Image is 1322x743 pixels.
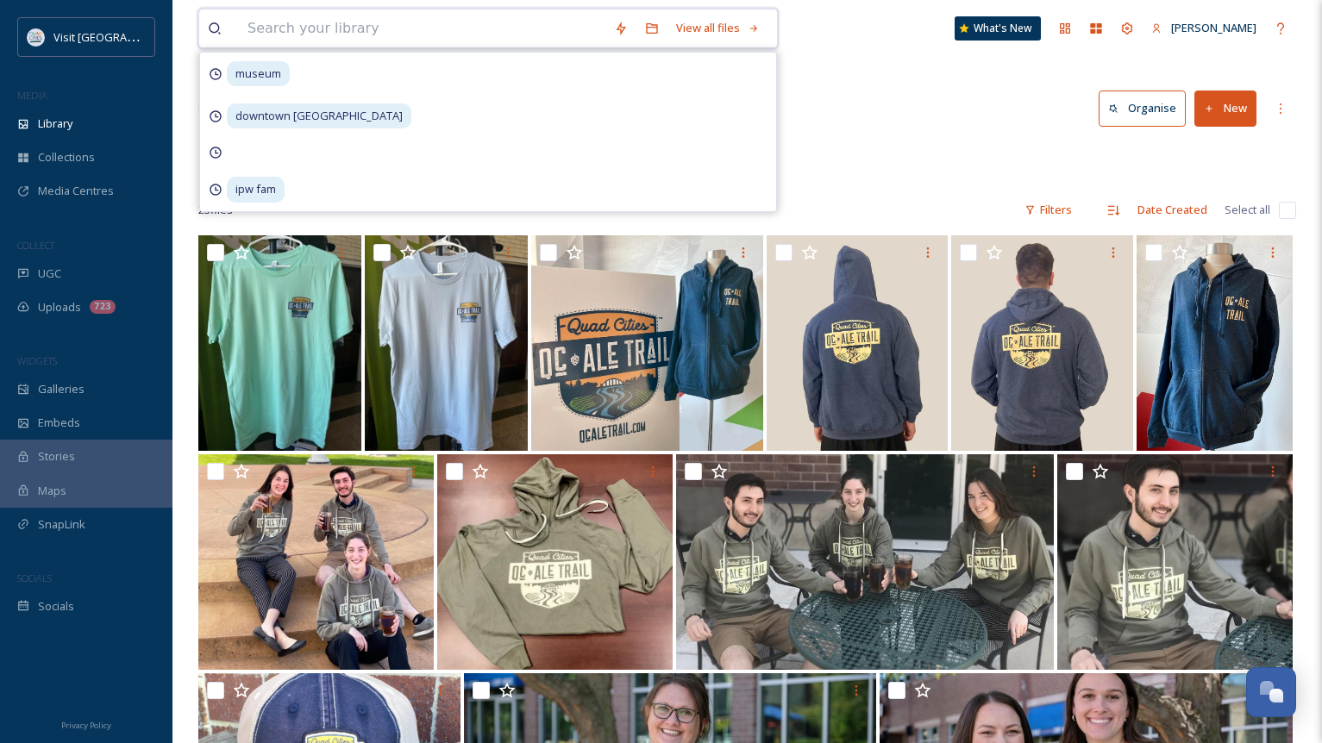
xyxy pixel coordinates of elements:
img: QC Ale Trail hoodie up (back).jpg [767,235,949,451]
img: Green Ale Trail.jpg [198,235,361,451]
span: Library [38,116,72,132]
span: Uploads [38,299,81,315]
span: museum [227,61,290,86]
img: AleTrailSweatshirt_Group.jpg [676,454,1055,670]
div: Date Created [1129,193,1216,227]
span: Collections [38,149,95,165]
span: Socials [38,598,74,615]
span: Select all [1225,202,1270,218]
div: Filters [1016,193,1081,227]
span: UGC [38,265,61,282]
img: AleTrailSweatshirt_2.jpg [437,454,673,670]
img: AleTrailSweatshirt_Single.jpg [1057,454,1293,670]
a: [PERSON_NAME] [1143,11,1265,45]
span: Visit [GEOGRAPHIC_DATA] [53,28,187,45]
span: Embeds [38,415,80,431]
span: Privacy Policy [61,720,111,731]
span: COLLECT [17,239,54,252]
span: 25 file s [198,202,233,218]
span: Stories [38,448,75,465]
img: QC Ale Trail hoodie (front).jpg [1137,235,1293,451]
a: What's New [955,16,1041,41]
a: Privacy Policy [61,714,111,734]
span: Galleries [38,381,85,397]
span: MEDIA [17,89,47,102]
button: New [1194,91,1256,126]
img: QCCVB_VISIT_vert_logo_4c_tagline_122019.svg [28,28,45,46]
img: Blue Ale Trail.jpg [365,235,528,451]
a: Organise [1099,91,1194,126]
input: Search your library [239,9,605,47]
img: QC Ale Trail hoodie with sign (front).jpg [531,235,763,451]
div: 723 [90,300,116,314]
span: SOCIALS [17,571,52,584]
a: View all files [667,11,768,45]
span: downtown [GEOGRAPHIC_DATA] [227,103,411,128]
span: SnapLink [38,516,85,533]
span: [PERSON_NAME] [1171,20,1256,35]
img: QC Ale Trail hoodie down (back).jpg [951,235,1133,451]
button: Organise [1099,91,1186,126]
span: Maps [38,483,66,499]
button: Open Chat [1246,667,1296,717]
span: ipw fam [227,177,285,202]
img: AleTrailSweatshirt_Group2.jpg [198,454,434,670]
span: WIDGETS [17,354,57,367]
span: Media Centres [38,183,114,199]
